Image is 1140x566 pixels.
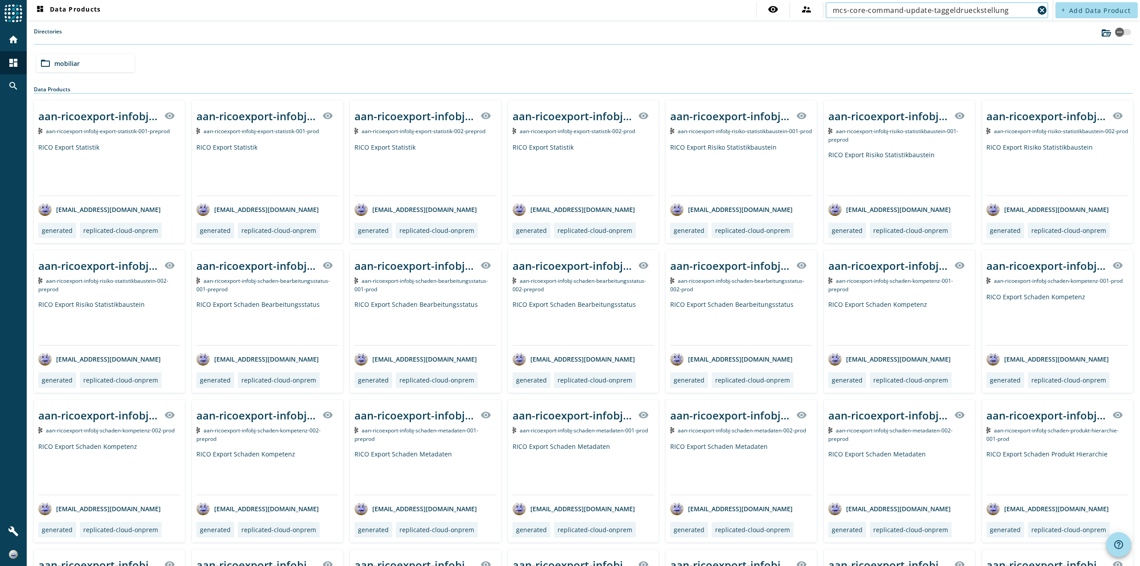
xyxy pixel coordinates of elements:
img: avatar [513,203,526,216]
div: aan-ricoexport-infobj-schaden-bearbeitungsstatus-001-_stage_ [354,258,475,273]
div: aan-ricoexport-infobj-risiko-statistikbaustein-001-_stage_ [670,109,791,123]
div: [EMAIL_ADDRESS][DOMAIN_NAME] [828,203,951,216]
div: [EMAIL_ADDRESS][DOMAIN_NAME] [354,203,477,216]
span: Kafka Topic: aan-ricoexport-infobj-schaden-kompetenz-002-prod [46,427,175,434]
img: avatar [38,352,52,366]
span: Kafka Topic: aan-ricoexport-infobj-schaden-bearbeitungsstatus-002-prod [670,277,804,293]
div: [EMAIL_ADDRESS][DOMAIN_NAME] [986,502,1109,515]
div: [EMAIL_ADDRESS][DOMAIN_NAME] [38,352,161,366]
img: avatar [670,203,684,216]
button: Clear [1036,4,1048,16]
div: replicated-cloud-onprem [399,525,474,534]
mat-icon: cancel [1037,5,1047,16]
img: avatar [38,203,52,216]
div: replicated-cloud-onprem [241,525,316,534]
div: [EMAIL_ADDRESS][DOMAIN_NAME] [38,502,161,515]
mat-icon: visibility [638,110,649,121]
img: avatar [986,352,1000,366]
span: Kafka Topic: aan-ricoexport-infobj-risiko-statistikbaustein-001-preprod [828,127,958,143]
div: generated [832,525,863,534]
div: [EMAIL_ADDRESS][DOMAIN_NAME] [354,352,477,366]
img: avatar [828,352,842,366]
div: aan-ricoexport-infobj-schaden-kompetenz-002-_stage_ [196,408,317,423]
div: replicated-cloud-onprem [873,525,948,534]
img: Kafka Topic: aan-ricoexport-infobj-schaden-produkt-hierarchie-001-prod [986,427,990,433]
div: generated [200,525,231,534]
mat-icon: folder_open [40,58,51,69]
mat-icon: visibility [796,260,807,271]
mat-icon: help_outline [1113,539,1124,550]
img: avatar [986,203,1000,216]
img: Kafka Topic: aan-ricoexport-infobj-export-statistik-002-preprod [354,128,358,134]
div: aan-ricoexport-infobj-schaden-metadaten-002-_stage_ [670,408,791,423]
img: avatar [828,502,842,515]
div: generated [42,226,73,235]
div: replicated-cloud-onprem [83,376,158,384]
mat-icon: visibility [322,260,333,271]
img: avatar [196,203,210,216]
div: [EMAIL_ADDRESS][DOMAIN_NAME] [513,352,635,366]
div: [EMAIL_ADDRESS][DOMAIN_NAME] [196,352,319,366]
mat-icon: visibility [638,260,649,271]
div: [EMAIL_ADDRESS][DOMAIN_NAME] [670,352,793,366]
img: Kafka Topic: aan-ricoexport-infobj-schaden-metadaten-001-preprod [354,427,358,433]
div: aan-ricoexport-infobj-schaden-metadaten-001-_stage_ [513,408,633,423]
span: Kafka Topic: aan-ricoexport-infobj-risiko-statistikbaustein-002-prod [994,127,1128,135]
div: RICO Export Schaden Metadaten [670,442,812,495]
img: avatar [513,502,526,515]
img: Kafka Topic: aan-ricoexport-infobj-schaden-bearbeitungsstatus-001-prod [354,277,358,284]
span: Kafka Topic: aan-ricoexport-infobj-schaden-bearbeitungsstatus-001-preprod [196,277,330,293]
img: avatar [670,352,684,366]
div: replicated-cloud-onprem [241,376,316,384]
div: generated [358,226,389,235]
div: replicated-cloud-onprem [558,525,632,534]
div: aan-ricoexport-infobj-risiko-statistikbaustein-001-_stage_ [828,109,949,123]
mat-icon: visibility [796,110,807,121]
span: Kafka Topic: aan-ricoexport-infobj-export-statistik-002-preprod [362,127,485,135]
div: [EMAIL_ADDRESS][DOMAIN_NAME] [513,502,635,515]
div: [EMAIL_ADDRESS][DOMAIN_NAME] [670,203,793,216]
div: RICO Export Risiko Statistikbaustein [38,300,180,345]
div: replicated-cloud-onprem [83,525,158,534]
img: Kafka Topic: aan-ricoexport-infobj-schaden-kompetenz-001-prod [986,277,990,284]
img: spoud-logo.svg [4,4,22,22]
mat-icon: visibility [322,110,333,121]
div: generated [200,376,231,384]
img: Kafka Topic: aan-ricoexport-infobj-risiko-statistikbaustein-001-prod [670,128,674,134]
div: generated [516,525,547,534]
div: RICO Export Schaden Kompetenz [196,450,338,495]
div: replicated-cloud-onprem [1031,376,1106,384]
div: [EMAIL_ADDRESS][DOMAIN_NAME] [38,203,161,216]
span: Kafka Topic: aan-ricoexport-infobj-schaden-kompetenz-001-preprod [828,277,953,293]
div: aan-ricoexport-infobj-schaden-metadaten-002-_stage_ [828,408,949,423]
span: Kafka Topic: aan-ricoexport-infobj-schaden-kompetenz-002-preprod [196,427,321,443]
label: Directories [34,28,62,44]
div: aan-ricoexport-infobj-schaden-bearbeitungsstatus-002-_stage_ [670,258,791,273]
mat-icon: dashboard [35,5,45,16]
div: generated [990,525,1021,534]
mat-icon: visibility [480,110,491,121]
div: replicated-cloud-onprem [715,525,790,534]
div: [EMAIL_ADDRESS][DOMAIN_NAME] [670,502,793,515]
div: RICO Export Schaden Bearbeitungsstatus [196,300,338,345]
div: generated [42,525,73,534]
div: replicated-cloud-onprem [558,226,632,235]
div: generated [674,376,704,384]
div: RICO Export Schaden Metadaten [828,450,970,495]
span: Kafka Topic: aan-ricoexport-infobj-risiko-statistikbaustein-002-preprod [38,277,168,293]
span: Kafka Topic: aan-ricoexport-infobj-export-statistik-001-preprod [46,127,170,135]
button: Data Products [31,2,104,18]
mat-icon: build [8,526,19,537]
mat-icon: visibility [638,410,649,420]
div: aan-ricoexport-infobj-schaden-kompetenz-001-_stage_ [828,258,949,273]
div: RICO Export Schaden Bearbeitungsstatus [354,300,497,345]
div: Data Products [34,86,1133,94]
mat-icon: visibility [480,410,491,420]
span: Kafka Topic: aan-ricoexport-infobj-risiko-statistikbaustein-001-prod [678,127,812,135]
div: replicated-cloud-onprem [241,226,316,235]
div: [EMAIL_ADDRESS][DOMAIN_NAME] [828,502,951,515]
div: RICO Export Statistik [38,143,180,195]
div: aan-ricoexport-infobj-export-statistik-001-_stage_ [196,109,317,123]
mat-icon: visibility [954,410,965,420]
div: replicated-cloud-onprem [715,376,790,384]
